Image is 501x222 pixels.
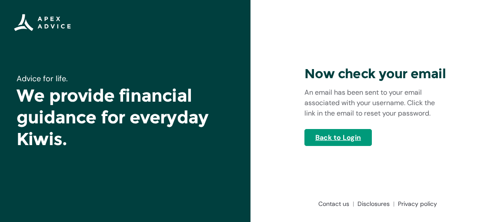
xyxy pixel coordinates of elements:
[14,14,71,31] img: Apex Advice Group
[394,199,437,208] a: Privacy policy
[304,66,447,82] h3: Now check your email
[304,129,372,146] a: Back to Login
[304,87,447,119] p: An email has been sent to your email associated with your username. Click the link in the email t...
[17,85,234,150] h1: We provide financial guidance for everyday Kiwis.
[354,199,394,208] a: Disclosures
[315,199,354,208] a: Contact us
[17,73,68,84] span: Advice for life.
